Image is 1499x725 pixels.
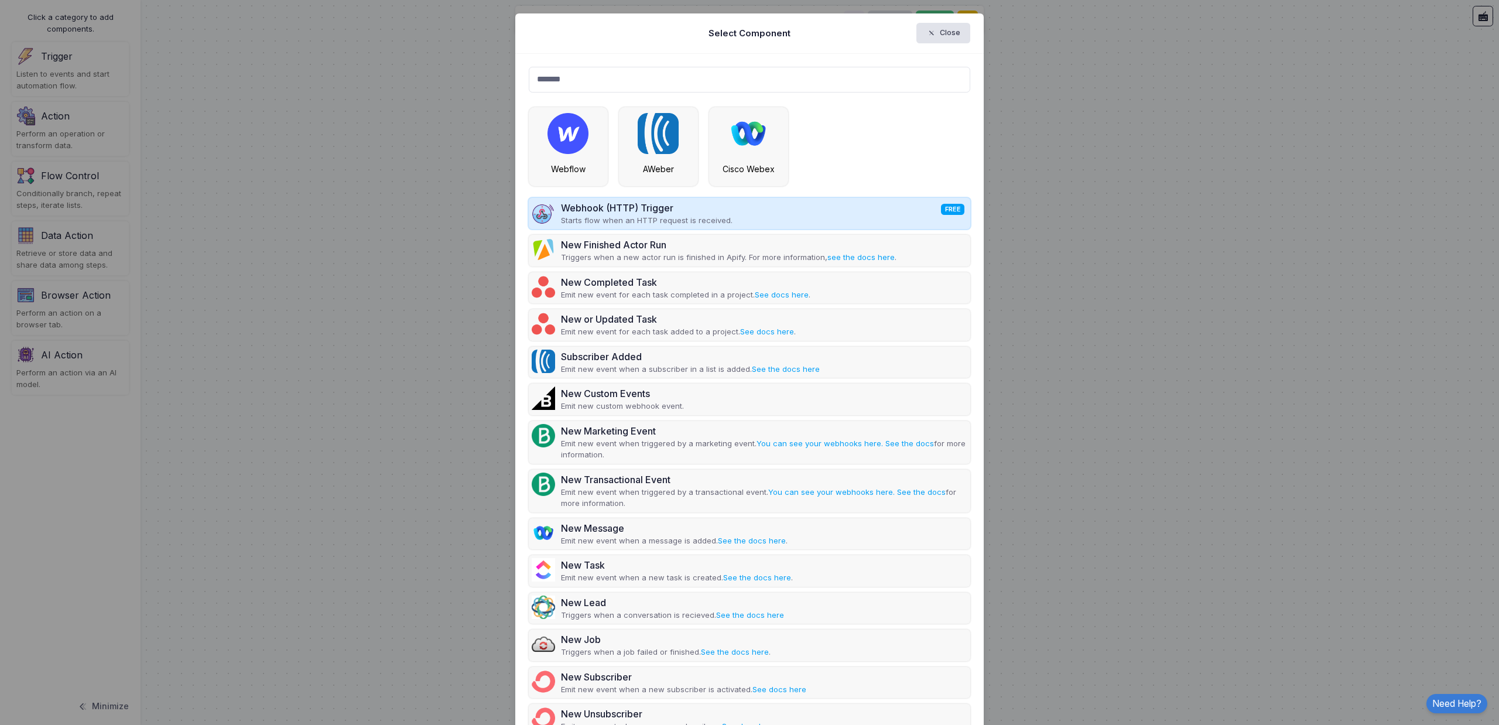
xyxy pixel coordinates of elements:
[561,312,796,326] div: New or Updated Task
[561,364,820,375] p: Emit new event when a subscriber in a list is added.
[561,521,788,535] div: New Message
[532,201,555,224] img: webhook-v2.png
[561,238,896,252] div: New Finished Actor Run
[561,473,968,487] div: New Transactional Event
[752,364,820,374] a: See the docs here
[728,113,769,154] img: cisco-webex.png
[532,670,555,693] img: convertkit.png
[827,252,895,262] a: see the docs here
[561,487,968,509] p: Emit new event when triggered by a transactional event. for more information.
[709,27,790,40] h5: Select Component
[561,201,733,215] div: Webhook (HTTP) Trigger
[757,439,883,448] a: You can see your webhooks here.
[532,473,555,496] img: brevo.png
[701,647,769,656] a: See the docs here
[916,23,971,43] button: Close
[532,424,555,447] img: brevo.png
[532,387,555,410] img: bigcommerce.png
[715,163,782,175] div: Cisco Webex
[532,238,555,261] img: apify.svg
[561,684,806,696] p: Emit new event when a new subscriber is activated.
[535,163,602,175] div: Webflow
[885,439,934,448] a: See the docs
[561,387,684,401] div: New Custom Events
[561,424,968,438] div: New Marketing Event
[561,558,793,572] div: New Task
[561,438,968,461] p: Emit new event when triggered by a marketing event. for more information.
[716,610,784,620] a: See the docs here
[561,289,810,301] p: Emit new event for each task completed in a project. .
[561,401,684,412] p: Emit new custom webhook event.
[561,275,810,289] div: New Completed Task
[561,670,806,684] div: New Subscriber
[752,685,806,694] a: See docs here
[532,350,555,373] img: aweber.png
[561,596,784,610] div: New Lead
[561,572,793,584] p: Emit new event when a new task is created. .
[532,521,555,545] img: cisco-webex.png
[561,647,771,658] p: Triggers when a job failed or finished. .
[561,252,896,264] p: Triggers when a new actor run is finished in Apify. For more information, .
[561,610,784,621] p: Triggers when a conversation is recieved.
[561,707,776,721] div: New Unsubscriber
[561,215,733,227] p: Starts flow when an HTTP request is received.
[755,290,809,299] a: See docs here
[532,558,555,582] img: clickup.png
[561,350,820,364] div: Subscriber Added
[625,163,692,175] div: AWeber
[897,487,946,497] a: See the docs
[547,113,588,154] img: webflow.png
[723,573,791,582] a: See the docs here
[718,536,786,545] a: See the docs here
[740,327,794,336] a: See docs here
[532,275,555,299] img: asana.png
[561,535,788,547] p: Emit new event when a message is added. .
[768,487,895,497] a: You can see your webhooks here.
[561,632,771,647] div: New Job
[638,113,679,154] img: aweber.png
[532,312,555,336] img: asana.png
[532,596,555,619] img: close.jpg
[532,632,555,656] img: cloudconvert.png
[941,204,964,215] span: FREE
[561,326,796,338] p: Emit new event for each task added to a project. .
[1426,694,1487,713] a: Need Help?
